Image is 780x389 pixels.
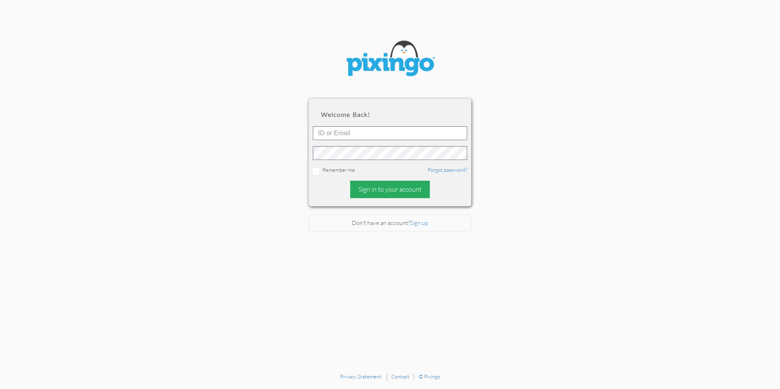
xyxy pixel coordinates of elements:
[410,219,428,226] a: Sign up
[340,373,381,380] a: Privacy Statement
[428,166,467,173] a: Forgot password?
[309,214,471,232] div: Don't have an account?
[321,111,459,118] h2: Welcome back!
[313,166,467,175] div: Remember me
[391,373,409,380] a: Contact
[341,37,439,82] img: pixingo logo
[350,181,430,198] div: Sign in to your account
[313,126,467,140] input: ID or Email
[419,373,440,380] a: © Pixingo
